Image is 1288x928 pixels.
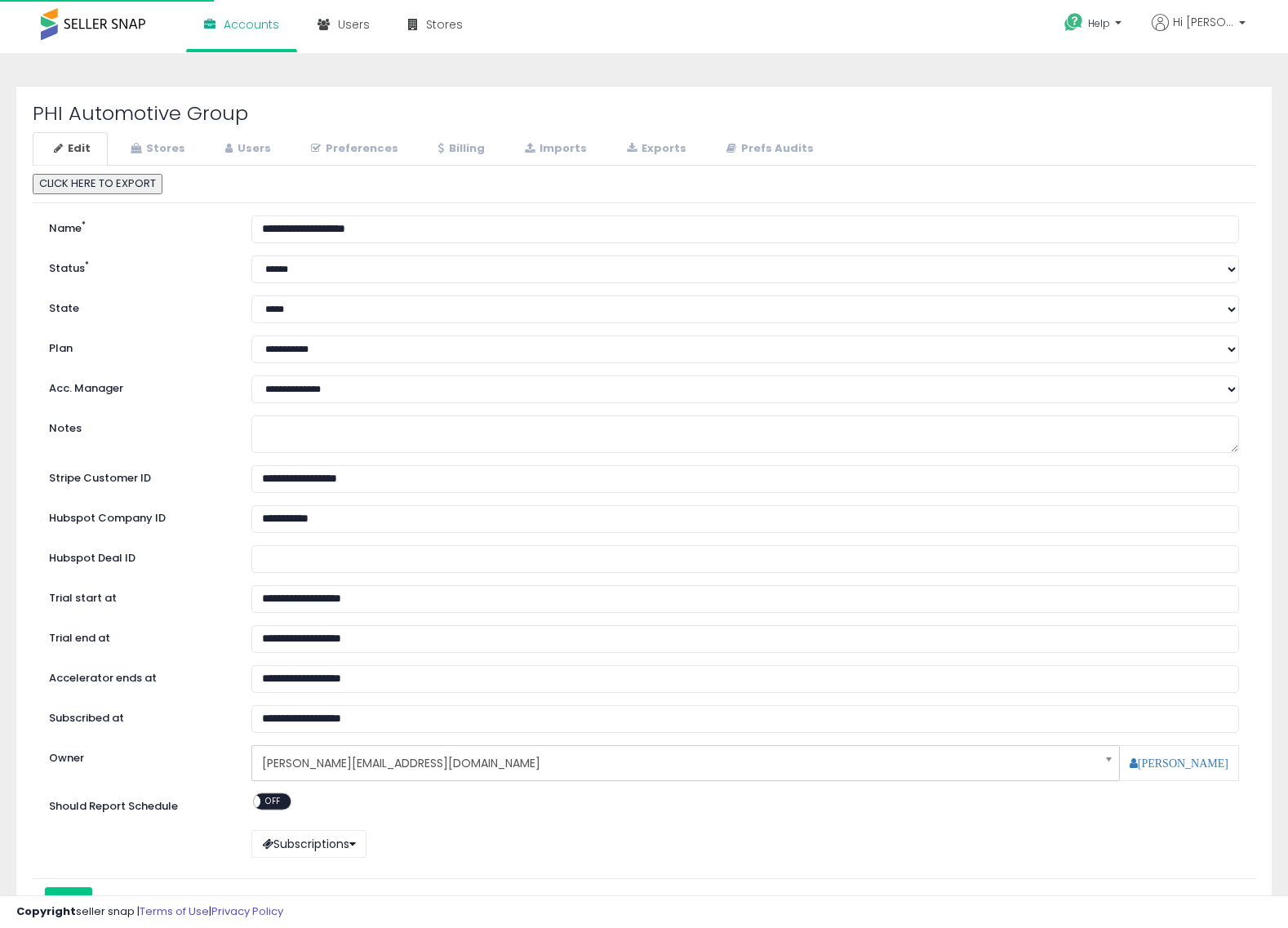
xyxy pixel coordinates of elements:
[37,545,239,566] label: Hubspot Deal ID
[37,255,239,277] label: Status
[37,665,239,686] label: Accelerator ends at
[290,132,415,166] a: Preferences
[1064,12,1084,33] i: Get Help
[37,465,239,486] label: Stripe Customer ID
[37,295,239,317] label: State
[705,132,831,166] a: Prefs Audits
[109,132,202,166] a: Stores
[1130,757,1228,769] a: [PERSON_NAME]
[49,751,84,766] label: Owner
[37,585,239,606] label: Trial start at
[140,904,209,919] a: Terms of Use
[37,335,239,357] label: Plan
[37,215,239,237] label: Name
[338,16,370,33] span: Users
[204,132,288,166] a: Users
[417,132,502,166] a: Billing
[504,132,604,166] a: Imports
[37,705,239,726] label: Subscribed at
[37,415,239,437] label: Notes
[37,505,239,526] label: Hubspot Company ID
[211,904,283,919] a: Privacy Policy
[606,132,704,166] a: Exports
[33,103,1255,124] h2: PHI Automotive Group
[426,16,463,33] span: Stores
[16,904,283,920] div: seller snap | |
[49,799,178,815] label: Should Report Schedule
[1152,14,1246,51] a: Hi [PERSON_NAME]
[260,794,286,808] span: OFF
[251,830,366,858] button: Subscriptions
[33,132,108,166] a: Edit
[1088,16,1110,30] span: Help
[16,904,76,919] strong: Copyright
[33,174,162,194] button: CLICK HERE TO EXPORT
[224,16,279,33] span: Accounts
[262,749,1088,777] span: [PERSON_NAME][EMAIL_ADDRESS][DOMAIN_NAME]
[37,375,239,397] label: Acc. Manager
[1173,14,1234,30] span: Hi [PERSON_NAME]
[37,625,239,646] label: Trial end at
